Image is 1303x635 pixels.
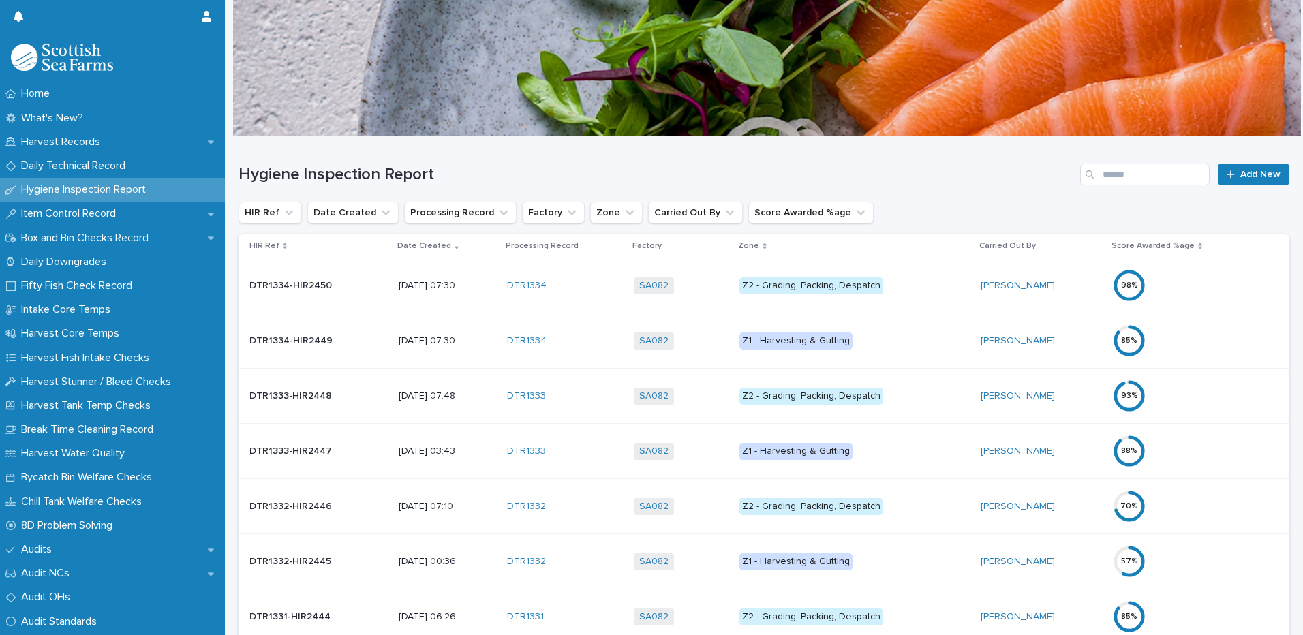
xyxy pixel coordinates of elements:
a: [PERSON_NAME] [981,446,1055,457]
div: Z2 - Grading, Packing, Despatch [739,498,883,515]
a: DTR1333 [507,390,546,402]
p: Processing Record [506,238,579,253]
p: DTR1334-HIR2450 [249,277,335,292]
img: mMrefqRFQpe26GRNOUkG [11,44,113,71]
div: Z1 - Harvesting & Gutting [739,553,853,570]
tr: DTR1334-HIR2449DTR1334-HIR2449 [DATE] 07:30DTR1334 SA082 Z1 - Harvesting & Gutting[PERSON_NAME] 85% [239,313,1289,369]
tr: DTR1334-HIR2450DTR1334-HIR2450 [DATE] 07:30DTR1334 SA082 Z2 - Grading, Packing, Despatch[PERSON_N... [239,258,1289,313]
h1: Hygiene Inspection Report [239,165,1075,185]
p: [DATE] 07:48 [399,390,496,402]
p: Audit Standards [16,615,108,628]
tr: DTR1332-HIR2445DTR1332-HIR2445 [DATE] 00:36DTR1332 SA082 Z1 - Harvesting & Gutting[PERSON_NAME] 57% [239,534,1289,589]
p: Score Awarded %age [1112,238,1195,253]
tr: DTR1333-HIR2447DTR1333-HIR2447 [DATE] 03:43DTR1333 SA082 Z1 - Harvesting & Gutting[PERSON_NAME] 88% [239,424,1289,479]
p: Hygiene Inspection Report [16,183,157,196]
p: DTR1332-HIR2446 [249,498,335,512]
p: HIR Ref [249,238,279,253]
button: Date Created [307,202,399,223]
p: Box and Bin Checks Record [16,232,159,245]
p: What's New? [16,112,94,125]
tr: DTR1333-HIR2448DTR1333-HIR2448 [DATE] 07:48DTR1333 SA082 Z2 - Grading, Packing, Despatch[PERSON_N... [239,369,1289,424]
a: SA082 [639,501,669,512]
p: Harvest Records [16,136,111,149]
div: 98 % [1113,281,1146,290]
div: 85 % [1113,336,1146,345]
a: SA082 [639,556,669,568]
a: DTR1331 [507,611,544,623]
a: [PERSON_NAME] [981,556,1055,568]
p: 8D Problem Solving [16,519,123,532]
p: Home [16,87,61,100]
p: Intake Core Temps [16,303,121,316]
p: Carried Out By [979,238,1036,253]
button: Factory [522,202,585,223]
div: 93 % [1113,391,1146,401]
p: Audit NCs [16,567,80,580]
a: [PERSON_NAME] [981,611,1055,623]
p: Zone [738,238,759,253]
p: Harvest Core Temps [16,327,130,340]
div: Z2 - Grading, Packing, Despatch [739,388,883,405]
p: Harvest Tank Temp Checks [16,399,162,412]
p: DTR1331-HIR2444 [249,608,333,623]
a: SA082 [639,335,669,347]
div: Z1 - Harvesting & Gutting [739,443,853,460]
button: Processing Record [404,202,517,223]
p: Audit OFIs [16,591,81,604]
p: [DATE] 00:36 [399,556,496,568]
p: Harvest Fish Intake Checks [16,352,160,365]
a: DTR1334 [507,335,547,347]
p: [DATE] 03:43 [399,446,496,457]
p: Factory [632,238,662,253]
p: [DATE] 06:26 [399,611,496,623]
button: Zone [590,202,643,223]
div: 57 % [1113,557,1146,566]
a: [PERSON_NAME] [981,390,1055,402]
a: [PERSON_NAME] [981,280,1055,292]
a: SA082 [639,280,669,292]
div: 70 % [1113,501,1146,511]
div: Z1 - Harvesting & Gutting [739,332,853,350]
a: SA082 [639,611,669,623]
a: [PERSON_NAME] [981,501,1055,512]
p: DTR1333-HIR2448 [249,388,335,402]
p: Harvest Stunner / Bleed Checks [16,375,182,388]
a: Add New [1218,164,1289,185]
p: Harvest Water Quality [16,447,136,460]
p: [DATE] 07:30 [399,335,496,347]
tr: DTR1332-HIR2446DTR1332-HIR2446 [DATE] 07:10DTR1332 SA082 Z2 - Grading, Packing, Despatch[PERSON_N... [239,479,1289,534]
p: Audits [16,543,63,556]
p: Daily Downgrades [16,255,117,268]
div: 88 % [1113,446,1146,456]
p: DTR1332-HIR2445 [249,553,334,568]
p: Bycatch Bin Welfare Checks [16,471,163,484]
p: DTR1333-HIR2447 [249,443,335,457]
div: Z2 - Grading, Packing, Despatch [739,608,883,625]
button: Score Awarded %age [748,202,874,223]
span: Add New [1240,170,1281,179]
p: [DATE] 07:10 [399,501,496,512]
p: Item Control Record [16,207,127,220]
p: Chill Tank Welfare Checks [16,495,153,508]
div: Z2 - Grading, Packing, Despatch [739,277,883,294]
input: Search [1080,164,1210,185]
div: 85 % [1113,612,1146,621]
p: DTR1334-HIR2449 [249,332,335,347]
a: DTR1333 [507,446,546,457]
button: HIR Ref [239,202,302,223]
p: Daily Technical Record [16,159,136,172]
p: Break Time Cleaning Record [16,423,164,436]
a: SA082 [639,446,669,457]
p: Date Created [397,238,451,253]
p: [DATE] 07:30 [399,280,496,292]
a: DTR1332 [507,501,546,512]
a: SA082 [639,390,669,402]
a: [PERSON_NAME] [981,335,1055,347]
button: Carried Out By [648,202,743,223]
a: DTR1334 [507,280,547,292]
p: Fifty Fish Check Record [16,279,143,292]
a: DTR1332 [507,556,546,568]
